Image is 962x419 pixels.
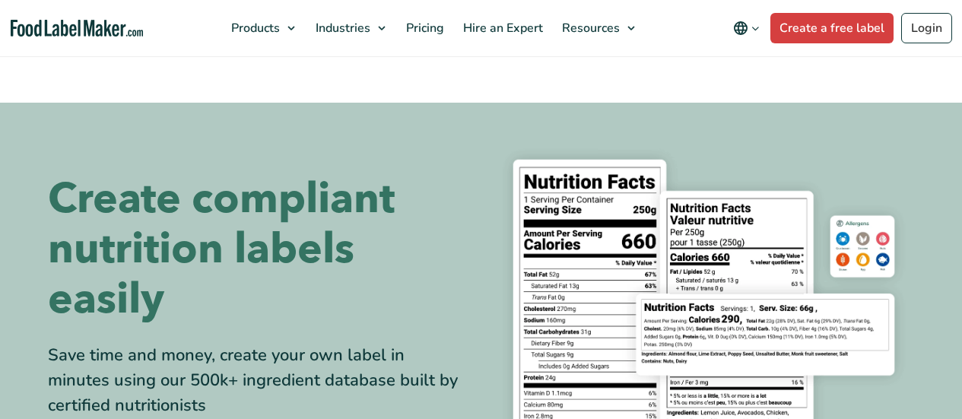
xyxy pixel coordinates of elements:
a: Food Label Maker homepage [11,20,144,37]
a: Login [901,13,952,43]
span: Products [227,20,281,37]
div: Save time and money, create your own label in minutes using our 500k+ ingredient database built b... [48,343,470,418]
h1: Create compliant nutrition labels easily [48,174,470,325]
span: Industries [311,20,372,37]
span: Hire an Expert [459,20,544,37]
span: Resources [557,20,621,37]
span: Pricing [402,20,446,37]
button: Change language [722,13,770,43]
a: Create a free label [770,13,894,43]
